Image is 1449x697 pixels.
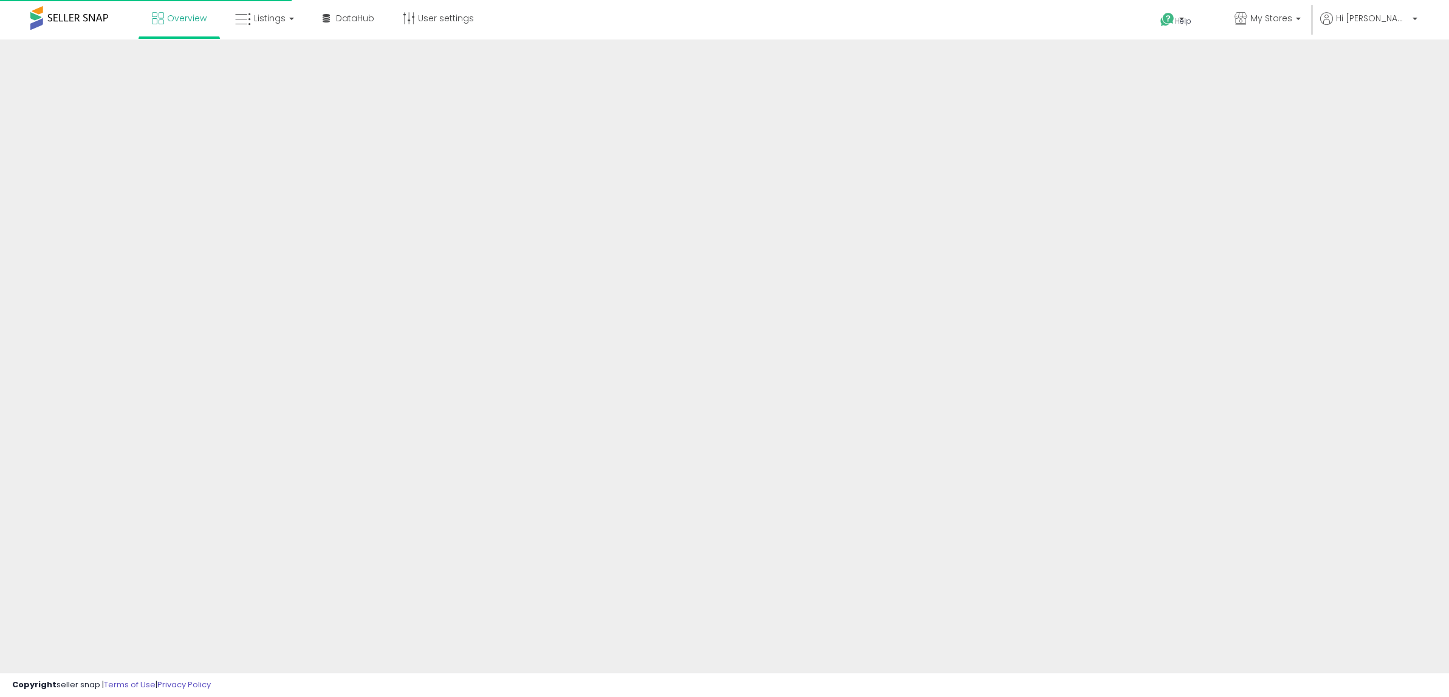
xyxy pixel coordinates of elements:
[167,12,207,24] span: Overview
[1160,12,1175,27] i: Get Help
[1250,12,1292,24] span: My Stores
[254,12,286,24] span: Listings
[1151,3,1215,39] a: Help
[1320,12,1417,39] a: Hi [PERSON_NAME]
[336,12,374,24] span: DataHub
[1336,12,1409,24] span: Hi [PERSON_NAME]
[1175,16,1191,26] span: Help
